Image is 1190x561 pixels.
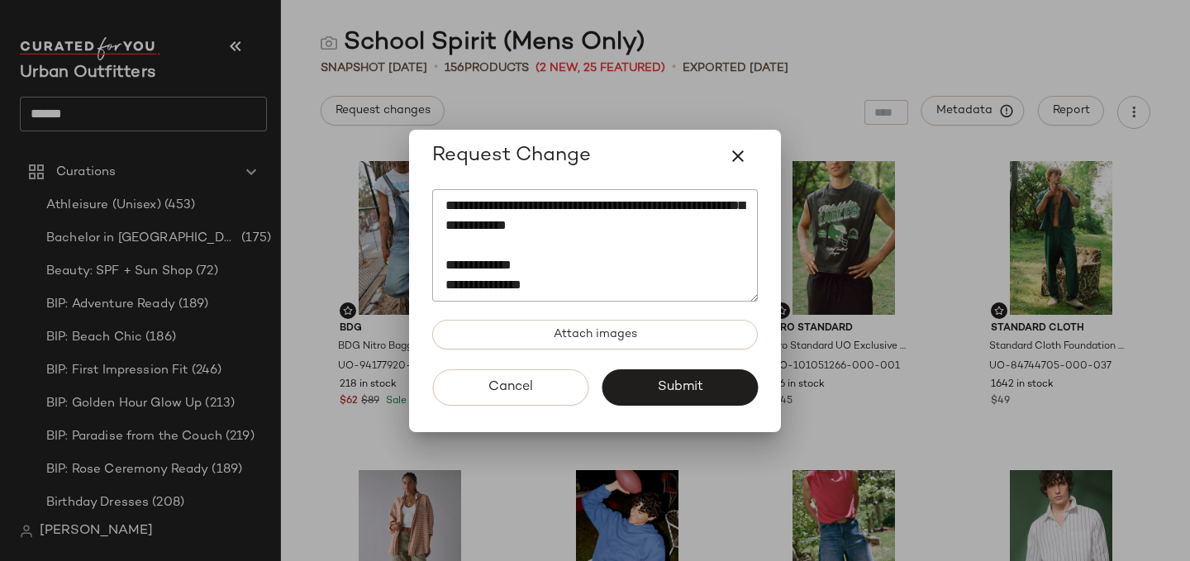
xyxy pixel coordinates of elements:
[432,143,591,169] span: Request Change
[553,328,637,341] span: Attach images
[432,320,758,349] button: Attach images
[602,369,758,406] button: Submit
[488,379,533,395] span: Cancel
[432,369,588,406] button: Cancel
[656,379,702,395] span: Submit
